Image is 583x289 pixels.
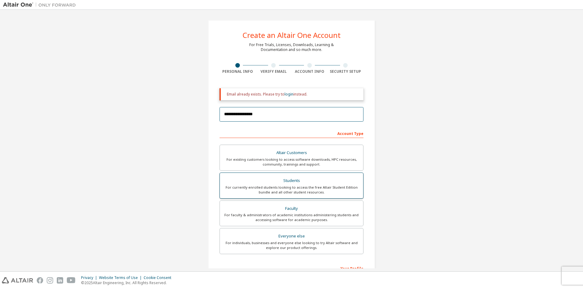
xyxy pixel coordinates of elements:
[256,69,292,74] div: Verify Email
[223,176,360,185] div: Students
[99,275,144,280] div: Website Terms of Use
[291,69,328,74] div: Account Info
[81,275,99,280] div: Privacy
[223,240,360,250] div: For individuals, businesses and everyone else looking to try Altair software and explore our prod...
[220,263,363,273] div: Your Profile
[67,277,76,284] img: youtube.svg
[3,2,79,8] img: Altair One
[227,92,359,97] div: Email already exists. Please try to instead.
[223,149,360,157] div: Altair Customers
[223,185,360,195] div: For currently enrolled students looking to access the free Altair Student Edition bundle and all ...
[57,277,63,284] img: linkedin.svg
[223,204,360,213] div: Faculty
[81,280,175,285] p: © 2025 Altair Engineering, Inc. All Rights Reserved.
[220,128,363,138] div: Account Type
[223,213,360,222] div: For faculty & administrators of academic institutions administering students and accessing softwa...
[285,92,293,97] a: login
[47,277,53,284] img: instagram.svg
[328,69,364,74] div: Security Setup
[223,157,360,167] div: For existing customers looking to access software downloads, HPC resources, community, trainings ...
[220,69,256,74] div: Personal Info
[243,32,341,39] div: Create an Altair One Account
[223,232,360,240] div: Everyone else
[37,277,43,284] img: facebook.svg
[249,42,334,52] div: For Free Trials, Licenses, Downloads, Learning & Documentation and so much more.
[144,275,175,280] div: Cookie Consent
[2,277,33,284] img: altair_logo.svg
